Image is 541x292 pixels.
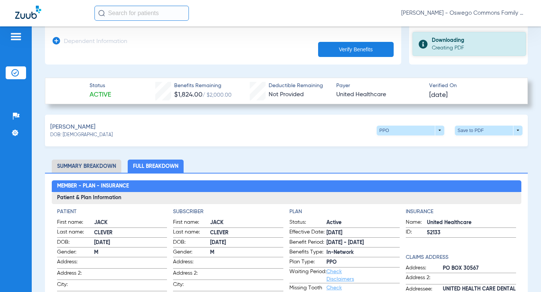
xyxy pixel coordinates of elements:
[377,126,444,135] button: PPO
[289,238,326,247] span: Benefit Period:
[210,249,283,257] span: M
[326,249,400,257] span: In-Network
[94,249,167,257] span: M
[90,90,111,100] span: Active
[427,229,516,237] span: 52133
[326,219,400,227] span: Active
[210,219,283,227] span: JACK
[15,6,41,19] img: Zuub Logo
[289,218,326,227] span: Status:
[174,91,202,98] span: $1,824.00
[336,90,423,100] span: United Healthcare
[128,160,184,173] li: Full Breakdown
[94,239,167,247] span: [DATE]
[57,281,94,291] span: City:
[289,248,326,257] span: Benefits Type:
[289,228,326,237] span: Effective Date:
[318,42,394,57] button: Verify Benefits
[432,44,519,52] div: Creating PDF
[173,218,210,227] span: First name:
[406,254,516,261] h4: Claims Address
[173,208,283,216] h4: Subscriber
[443,264,516,272] span: PO BOX 30567
[210,229,283,237] span: CLEVER
[406,274,443,284] span: Address 2:
[173,269,210,280] span: Address 2:
[326,258,400,266] span: PPO
[64,38,127,46] h3: Dependent Information
[173,281,210,291] span: City:
[90,82,111,90] span: Status
[406,208,516,216] h4: Insurance
[429,82,516,90] span: Verified On
[57,248,94,257] span: Gender:
[210,239,283,247] span: [DATE]
[432,37,519,44] div: Downloading
[429,91,448,100] span: [DATE]
[98,10,105,17] img: Search Icon
[427,219,516,227] span: United Healthcare
[57,238,94,247] span: DOB:
[173,258,210,268] span: Address:
[401,9,526,17] span: [PERSON_NAME] - Oswego Commons Family Dental
[202,92,232,98] span: / $2,000.00
[94,219,167,227] span: JACK
[336,82,423,90] span: Payer
[406,218,427,227] span: Name:
[173,228,210,237] span: Last name:
[57,269,94,280] span: Address 2:
[173,238,210,247] span: DOB:
[269,82,323,90] span: Deductible Remaining
[50,123,96,132] span: [PERSON_NAME]
[50,132,113,139] span: DOB: [DEMOGRAPHIC_DATA]
[94,229,167,237] span: CLEVER
[52,192,521,204] h3: Patient & Plan Information
[52,180,521,192] h2: Member - Plan - Insurance
[326,229,400,237] span: [DATE]
[10,32,22,41] img: hamburger-icon
[57,208,167,216] h4: Patient
[406,228,427,237] span: ID:
[326,269,354,282] a: Check Disclaimers
[455,126,522,135] button: Save to PDF
[57,228,94,237] span: Last name:
[57,218,94,227] span: First name:
[289,208,400,216] h4: Plan
[52,160,121,173] li: Summary Breakdown
[326,239,400,247] span: [DATE] - [DATE]
[57,258,94,268] span: Address:
[173,248,210,257] span: Gender:
[289,268,326,283] span: Waiting Period:
[174,82,232,90] span: Benefits Remaining
[289,258,326,267] span: Plan Type:
[94,6,189,21] input: Search for patients
[406,264,443,273] span: Address:
[269,92,304,98] span: Not Provided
